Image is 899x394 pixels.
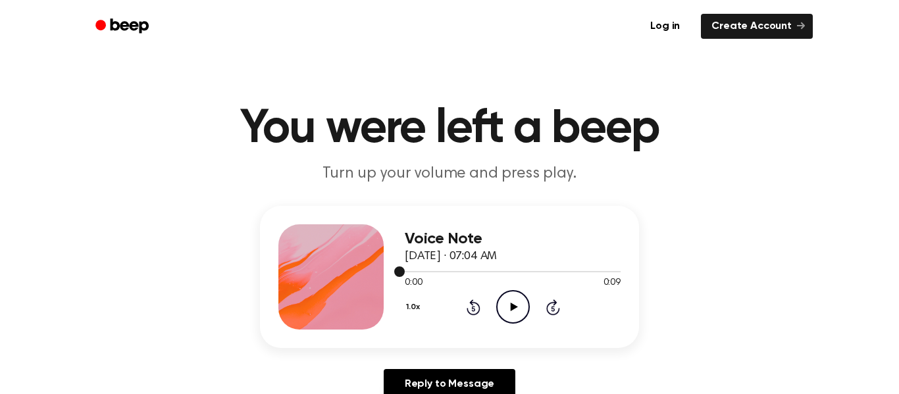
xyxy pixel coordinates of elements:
span: [DATE] · 07:04 AM [405,251,497,262]
p: Turn up your volume and press play. [197,163,702,185]
span: 0:09 [604,276,621,290]
button: 1.0x [405,296,424,318]
h3: Voice Note [405,230,621,248]
a: Create Account [701,14,813,39]
h1: You were left a beep [113,105,786,153]
span: 0:00 [405,276,422,290]
a: Log in [637,11,693,41]
a: Beep [86,14,161,39]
